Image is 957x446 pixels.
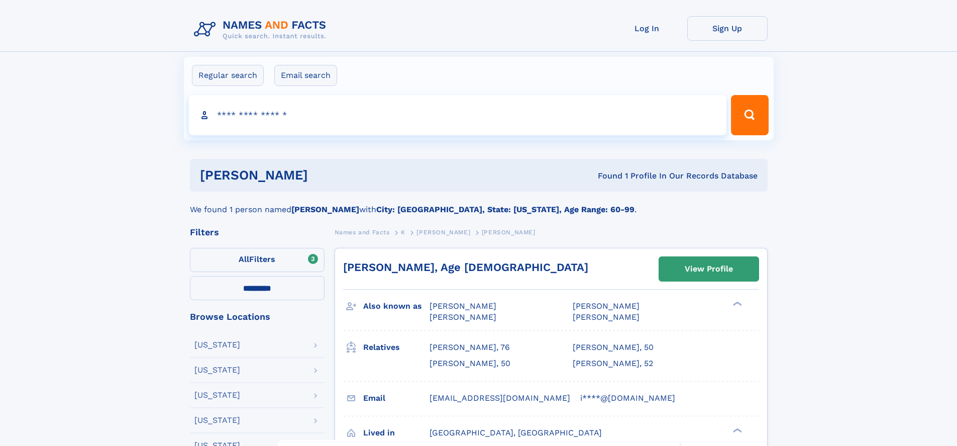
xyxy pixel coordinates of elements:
[730,427,742,433] div: ❯
[687,16,768,41] a: Sign Up
[376,205,634,214] b: City: [GEOGRAPHIC_DATA], State: [US_STATE], Age Range: 60-99
[194,416,240,424] div: [US_STATE]
[200,169,453,182] h1: [PERSON_NAME]
[190,248,325,272] label: Filters
[430,301,496,311] span: [PERSON_NAME]
[189,95,727,135] input: search input
[190,192,768,216] div: We found 1 person named with .
[194,341,240,349] div: [US_STATE]
[573,312,640,322] span: [PERSON_NAME]
[194,366,240,374] div: [US_STATE]
[190,16,335,43] img: Logo Names and Facts
[573,301,640,311] span: [PERSON_NAME]
[430,312,496,322] span: [PERSON_NAME]
[573,358,653,369] a: [PERSON_NAME], 52
[291,205,359,214] b: [PERSON_NAME]
[363,390,430,407] h3: Email
[335,226,390,238] a: Names and Facts
[430,428,602,437] span: [GEOGRAPHIC_DATA], [GEOGRAPHIC_DATA]
[430,342,510,353] a: [PERSON_NAME], 76
[194,391,240,399] div: [US_STATE]
[363,424,430,441] h3: Lived in
[190,228,325,237] div: Filters
[239,254,249,264] span: All
[401,229,405,236] span: K
[343,261,588,274] a: [PERSON_NAME], Age [DEMOGRAPHIC_DATA]
[731,95,768,135] button: Search Button
[573,342,654,353] a: [PERSON_NAME], 50
[685,257,733,281] div: View Profile
[416,229,470,236] span: [PERSON_NAME]
[430,393,570,403] span: [EMAIL_ADDRESS][DOMAIN_NAME]
[401,226,405,238] a: K
[430,358,510,369] a: [PERSON_NAME], 50
[416,226,470,238] a: [PERSON_NAME]
[363,339,430,356] h3: Relatives
[730,301,742,307] div: ❯
[190,312,325,321] div: Browse Locations
[453,170,758,182] div: Found 1 Profile In Our Records Database
[659,257,759,281] a: View Profile
[482,229,536,236] span: [PERSON_NAME]
[192,65,264,86] label: Regular search
[363,298,430,315] h3: Also known as
[607,16,687,41] a: Log In
[274,65,337,86] label: Email search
